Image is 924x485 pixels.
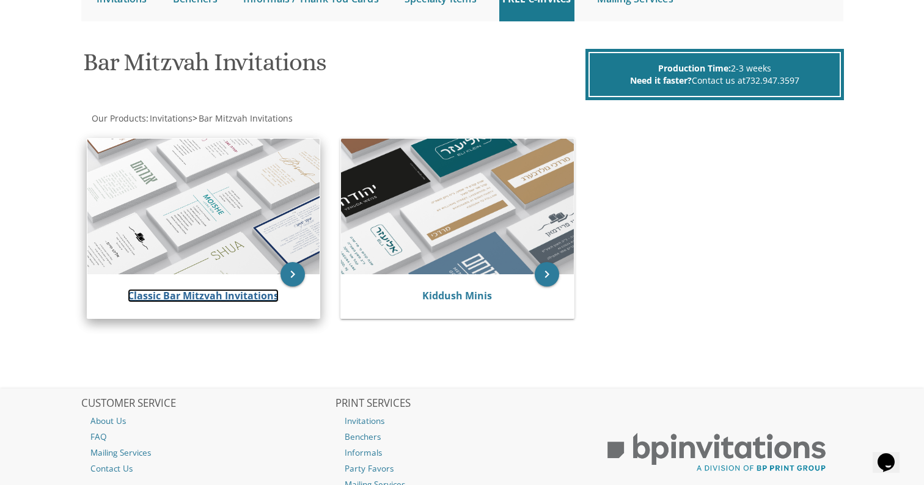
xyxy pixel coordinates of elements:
a: Our Products [90,112,146,124]
span: Need it faster? [630,75,692,86]
a: Mailing Services [81,445,334,461]
h2: PRINT SERVICES [335,398,588,410]
div: : [81,112,463,125]
a: keyboard_arrow_right [280,262,305,286]
a: Informals [335,445,588,461]
a: FAQ [81,429,334,445]
span: Bar Mitzvah Invitations [199,112,293,124]
a: keyboard_arrow_right [535,262,559,286]
span: Invitations [150,112,193,124]
a: Invitations [335,413,588,429]
iframe: chat widget [873,436,912,473]
a: Classic Bar Mitzvah Invitations [128,289,279,302]
img: Kiddush Minis [341,139,574,274]
a: Benchers [335,429,588,445]
img: Classic Bar Mitzvah Invitations [87,139,320,274]
span: Production Time: [658,62,731,74]
span: > [193,112,293,124]
a: About Us [81,413,334,429]
a: Bar Mitzvah Invitations [197,112,293,124]
a: Contact Us [81,461,334,476]
a: 732.947.3597 [746,75,799,86]
a: Invitations [148,112,193,124]
img: BP Print Group [590,422,843,483]
a: Party Favors [335,461,588,476]
h2: CUSTOMER SERVICE [81,398,334,410]
h1: Bar Mitzvah Invitations [83,49,582,85]
div: 2-3 weeks Contact us at [588,52,841,97]
a: Kiddush Minis [422,289,492,302]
